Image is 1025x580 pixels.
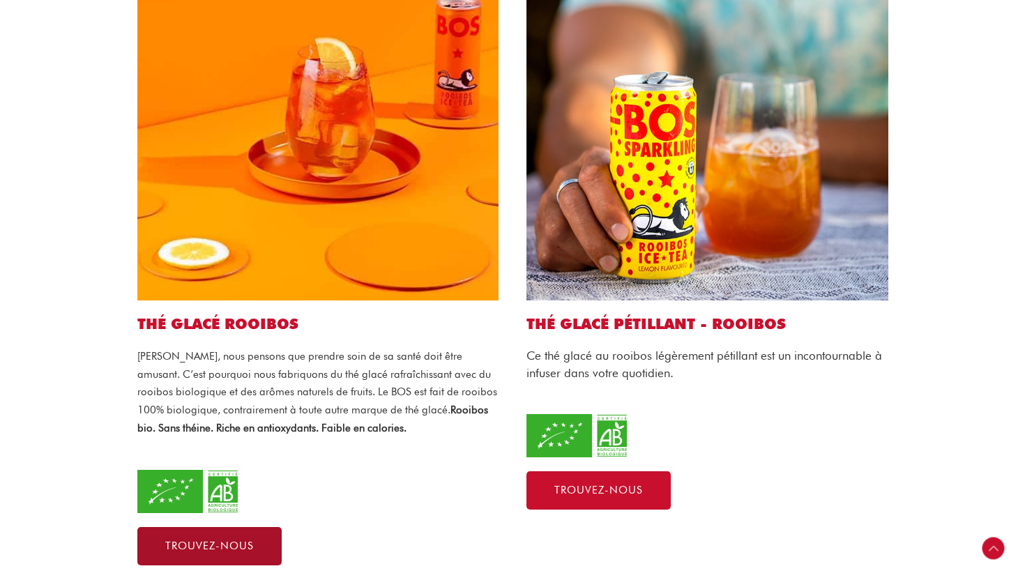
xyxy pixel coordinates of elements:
[526,414,631,457] img: organic
[526,349,882,380] span: Ce thé glacé au rooibos légèrement pétillant est un incontournable à infuser dans votre quotidien.
[526,471,671,510] a: Trouvez-nous
[526,315,786,333] a: THÉ GLACÉ PÉTILLANT - ROOIBOS
[554,485,643,496] span: Trouvez-nous
[137,314,499,333] h2: Thé glacé Rooibos
[165,541,254,551] span: Trouvez-nous
[137,470,242,513] img: organic
[137,527,282,565] a: Trouvez-nous
[137,404,488,434] span: Rooibos bio. Sans théine. Riche en antioxydants. Faible en calories.
[137,350,497,416] span: [PERSON_NAME], nous pensons que prendre soin de sa santé doit être amusant. C’est pourquoi nous f...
